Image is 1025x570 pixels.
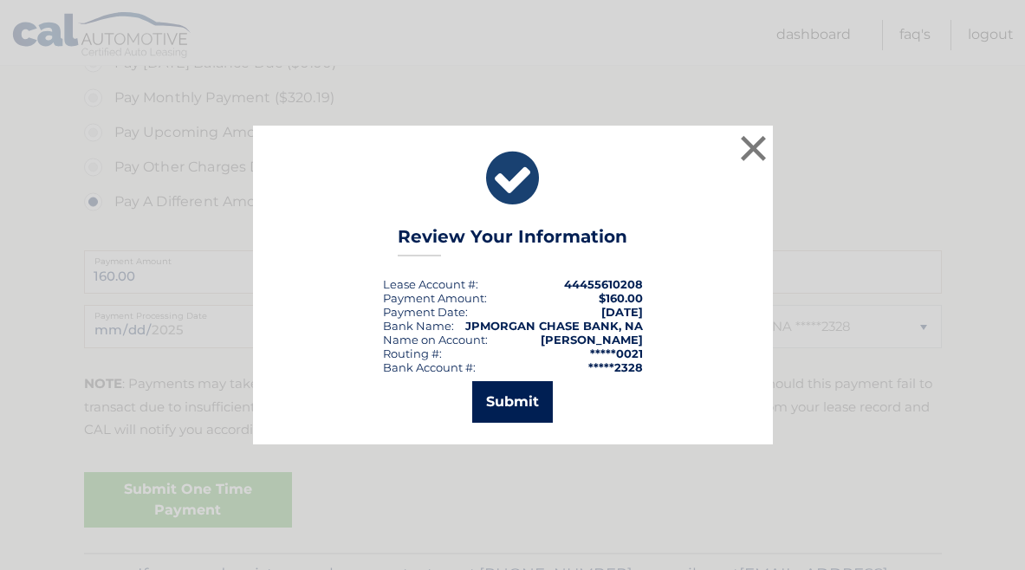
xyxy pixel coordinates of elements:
[465,319,643,333] strong: JPMORGAN CHASE BANK, NA
[383,319,454,333] div: Bank Name:
[383,305,468,319] div: :
[601,305,643,319] span: [DATE]
[541,333,643,347] strong: [PERSON_NAME]
[383,291,487,305] div: Payment Amount:
[383,333,488,347] div: Name on Account:
[736,131,771,165] button: ×
[383,360,476,374] div: Bank Account #:
[398,226,627,256] h3: Review Your Information
[564,277,643,291] strong: 44455610208
[472,381,553,423] button: Submit
[383,305,465,319] span: Payment Date
[599,291,643,305] span: $160.00
[383,347,442,360] div: Routing #:
[383,277,478,291] div: Lease Account #:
